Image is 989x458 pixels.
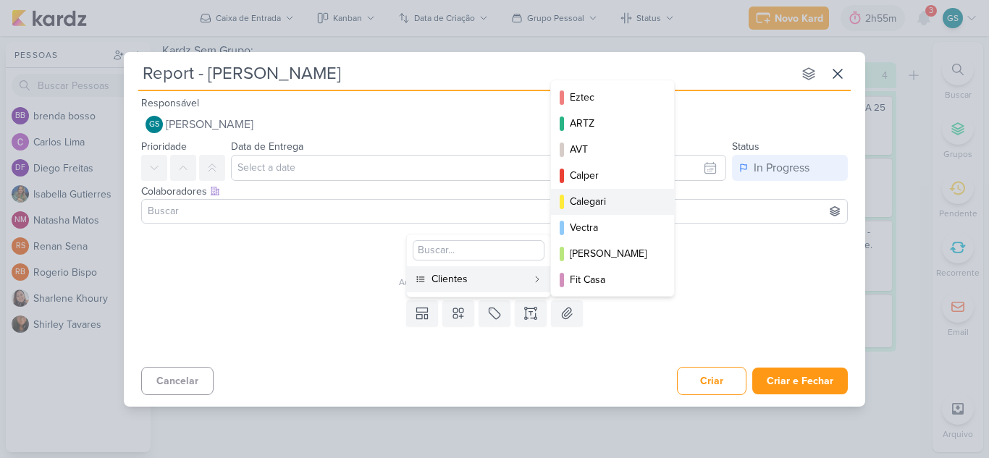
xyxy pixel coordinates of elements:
[732,140,759,153] label: Status
[570,90,657,105] div: Eztec
[141,140,187,153] label: Prioridade
[570,116,657,131] div: ARTZ
[146,116,163,133] div: Guilherme Santos
[570,272,657,287] div: Fit Casa
[141,97,199,109] label: Responsável
[677,367,746,395] button: Criar
[551,85,674,111] button: Eztec
[141,111,848,137] button: GS [PERSON_NAME]
[754,159,809,177] div: In Progress
[570,246,657,261] div: [PERSON_NAME]
[141,276,857,289] div: Adicione um item abaixo ou selecione um template
[732,155,848,181] button: In Progress
[407,266,550,292] button: Clientes
[149,121,159,129] p: GS
[551,137,674,163] button: AVT
[752,368,848,394] button: Criar e Fechar
[551,189,674,215] button: Calegari
[551,293,674,319] button: Tec Vendas
[166,116,253,133] span: [PERSON_NAME]
[145,203,844,220] input: Buscar
[138,61,793,87] input: Kard Sem Título
[141,367,214,395] button: Cancelar
[570,194,657,209] div: Calegari
[570,168,657,183] div: Calper
[231,140,303,153] label: Data de Entrega
[570,142,657,157] div: AVT
[570,220,657,235] div: Vectra
[141,258,857,276] div: Esse kard não possui nenhum item
[231,155,726,181] input: Select a date
[413,240,544,260] input: Buscar...
[551,215,674,241] button: Vectra
[551,163,674,189] button: Calper
[141,184,848,199] div: Colaboradores
[551,111,674,137] button: ARTZ
[551,241,674,267] button: [PERSON_NAME]
[551,267,674,293] button: Fit Casa
[432,271,527,287] div: Clientes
